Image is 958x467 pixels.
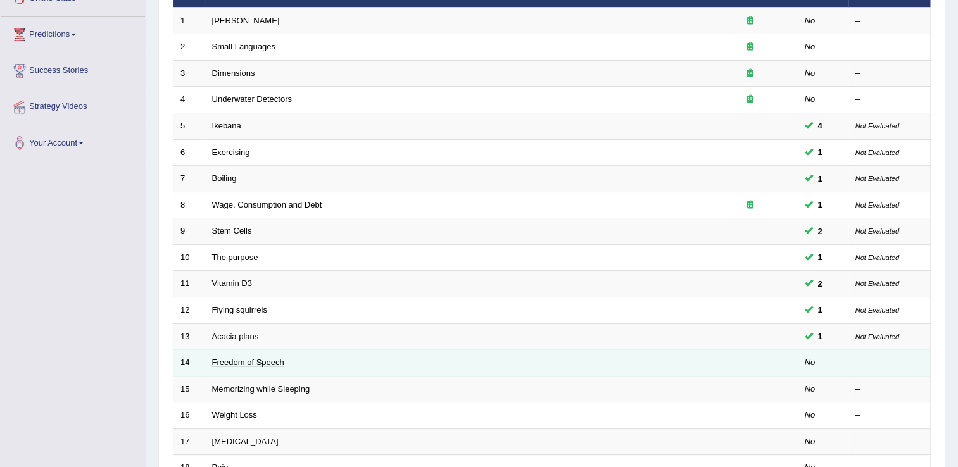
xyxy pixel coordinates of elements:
[855,122,899,130] small: Not Evaluated
[710,94,791,106] div: Exam occurring question
[813,198,828,211] span: You can still take this question
[813,303,828,316] span: You can still take this question
[173,271,205,297] td: 11
[212,332,259,341] a: Acacia plans
[805,68,816,78] em: No
[173,113,205,140] td: 5
[855,357,924,369] div: –
[855,383,924,395] div: –
[173,34,205,61] td: 2
[855,333,899,340] small: Not Evaluated
[813,119,828,132] span: You can still take this question
[1,89,145,121] a: Strategy Videos
[173,192,205,218] td: 8
[212,68,255,78] a: Dimensions
[212,42,275,51] a: Small Languages
[212,173,237,183] a: Boiling
[813,172,828,185] span: You can still take this question
[173,297,205,323] td: 12
[212,252,258,262] a: The purpose
[855,15,924,27] div: –
[173,350,205,377] td: 14
[173,244,205,271] td: 10
[212,358,284,367] a: Freedom of Speech
[813,330,828,343] span: You can still take this question
[212,278,252,288] a: Vitamin D3
[212,200,322,209] a: Wage, Consumption and Debt
[212,384,310,394] a: Memorizing while Sleeping
[212,16,280,25] a: [PERSON_NAME]
[173,323,205,350] td: 13
[855,41,924,53] div: –
[173,218,205,245] td: 9
[805,410,816,420] em: No
[173,428,205,455] td: 17
[855,409,924,421] div: –
[212,226,252,235] a: Stem Cells
[855,280,899,287] small: Not Evaluated
[173,87,205,113] td: 4
[1,17,145,49] a: Predictions
[855,175,899,182] small: Not Evaluated
[173,8,205,34] td: 1
[855,94,924,106] div: –
[1,125,145,157] a: Your Account
[855,201,899,209] small: Not Evaluated
[212,410,257,420] a: Weight Loss
[212,121,241,130] a: Ikebana
[805,94,816,104] em: No
[855,436,924,448] div: –
[1,53,145,85] a: Success Stories
[212,437,279,446] a: [MEDICAL_DATA]
[813,251,828,264] span: You can still take this question
[855,68,924,80] div: –
[212,94,292,104] a: Underwater Detectors
[805,358,816,367] em: No
[855,254,899,261] small: Not Evaluated
[173,60,205,87] td: 3
[173,402,205,429] td: 16
[212,305,267,314] a: Flying squirrels
[212,147,250,157] a: Exercising
[805,42,816,51] em: No
[710,15,791,27] div: Exam occurring question
[855,306,899,314] small: Not Evaluated
[855,227,899,235] small: Not Evaluated
[813,225,828,238] span: You can still take this question
[813,146,828,159] span: You can still take this question
[710,41,791,53] div: Exam occurring question
[173,139,205,166] td: 6
[173,166,205,192] td: 7
[805,16,816,25] em: No
[813,277,828,290] span: You can still take this question
[173,376,205,402] td: 15
[855,149,899,156] small: Not Evaluated
[710,199,791,211] div: Exam occurring question
[805,384,816,394] em: No
[805,437,816,446] em: No
[710,68,791,80] div: Exam occurring question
